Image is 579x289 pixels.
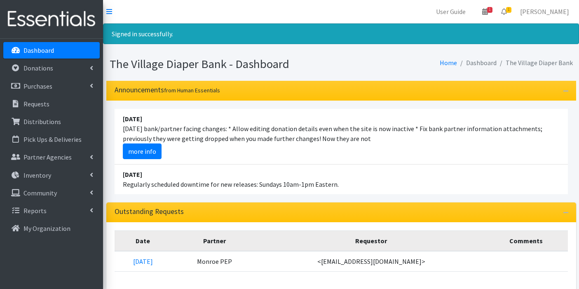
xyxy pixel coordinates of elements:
[23,171,51,179] p: Inventory
[23,207,47,215] p: Reports
[3,149,100,165] a: Partner Agencies
[23,82,52,90] p: Purchases
[258,230,485,251] th: Requestor
[115,109,568,164] li: [DATE] bank/partner facing changes: * Allow editing donation details even when the site is now in...
[103,23,579,44] div: Signed in successfully.
[123,170,142,179] strong: [DATE]
[3,5,100,33] img: HumanEssentials
[3,113,100,130] a: Distributions
[110,57,338,71] h1: The Village Diaper Bank - Dashboard
[3,42,100,59] a: Dashboard
[23,135,82,143] p: Pick Ups & Deliveries
[115,207,184,216] h3: Outstanding Requests
[429,3,472,20] a: User Guide
[487,7,492,13] span: 1
[3,167,100,183] a: Inventory
[513,3,576,20] a: [PERSON_NAME]
[3,185,100,201] a: Community
[506,7,511,13] span: 1
[440,59,457,67] a: Home
[115,86,220,94] h3: Announcements
[3,96,100,112] a: Requests
[3,202,100,219] a: Reports
[171,251,258,272] td: Monroe PEP
[133,257,153,266] a: [DATE]
[497,57,573,69] li: The Village Diaper Bank
[3,78,100,94] a: Purchases
[115,164,568,194] li: Regularly scheduled downtime for new releases: Sundays 10am-1pm Eastern.
[3,131,100,148] a: Pick Ups & Deliveries
[485,230,568,251] th: Comments
[123,143,162,159] a: more info
[23,46,54,54] p: Dashboard
[23,117,61,126] p: Distributions
[23,64,53,72] p: Donations
[476,3,495,20] a: 1
[3,60,100,76] a: Donations
[23,153,72,161] p: Partner Agencies
[164,87,220,94] small: from Human Essentials
[3,220,100,237] a: My Organization
[495,3,513,20] a: 1
[123,115,142,123] strong: [DATE]
[23,189,57,197] p: Community
[23,100,49,108] p: Requests
[457,57,497,69] li: Dashboard
[171,230,258,251] th: Partner
[258,251,485,272] td: <[EMAIL_ADDRESS][DOMAIN_NAME]>
[115,230,171,251] th: Date
[23,224,70,233] p: My Organization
